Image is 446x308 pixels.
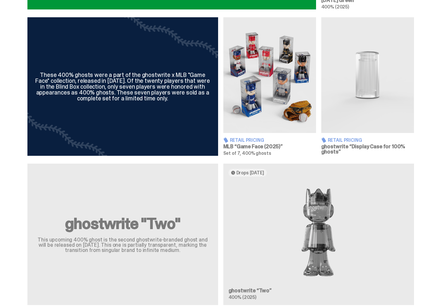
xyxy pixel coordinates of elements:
[236,170,264,175] span: Drops [DATE]
[35,72,210,101] div: These 400% ghosts were a part of the ghostwrite x MLB "Game Face" collection, released in [DATE]....
[229,294,256,300] span: 400% (2025)
[321,17,414,155] a: Display Case for 100% ghosts Retail Pricing
[321,17,414,133] img: Display Case for 100% ghosts
[229,182,409,283] img: Two
[35,237,210,253] p: This upcoming 400% ghost is the second ghostwrite-branded ghost and will be released on [DATE]. T...
[230,138,264,142] span: Retail Pricing
[223,17,316,133] img: Game Face (2025)
[35,216,210,231] h2: ghostwrite "Two"
[223,150,271,156] span: Set of 7, 400% ghosts
[328,138,362,142] span: Retail Pricing
[223,17,316,155] a: Game Face (2025) Retail Pricing
[321,4,349,10] span: 400% (2025)
[229,288,409,293] h3: ghostwrite “Two”
[321,144,414,154] h3: ghostwrite “Display Case for 100% ghosts”
[223,144,316,149] h3: MLB “Game Face (2025)”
